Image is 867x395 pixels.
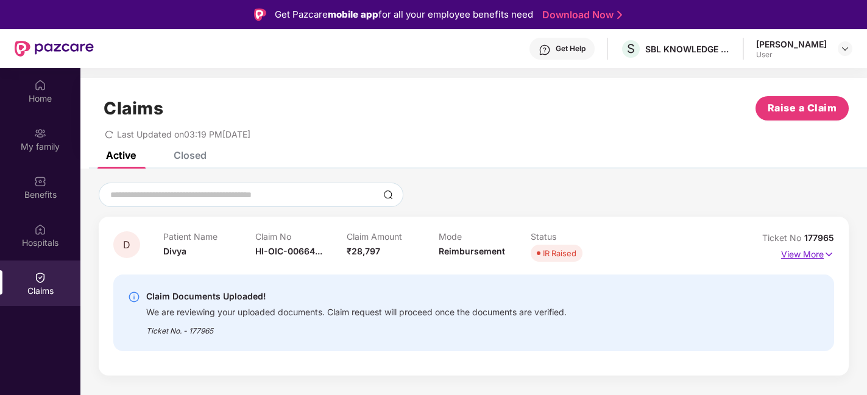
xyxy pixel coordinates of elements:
div: Claim Documents Uploaded! [146,289,567,304]
a: Download Now [542,9,618,21]
img: svg+xml;base64,PHN2ZyBpZD0iU2VhcmNoLTMyeDMyIiB4bWxucz0iaHR0cDovL3d3dy53My5vcmcvMjAwMC9zdmciIHdpZH... [383,190,393,200]
span: 177965 [804,232,834,243]
span: D [123,240,130,250]
img: svg+xml;base64,PHN2ZyBpZD0iSG9tZSIgeG1sbnM9Imh0dHA6Ly93d3cudzMub3JnLzIwMDAvc3ZnIiB3aWR0aD0iMjAiIG... [34,79,46,91]
p: Patient Name [163,231,255,242]
strong: mobile app [328,9,378,20]
div: Active [106,149,136,161]
img: Stroke [617,9,622,21]
div: Get Pazcare for all your employee benefits need [275,7,533,22]
span: redo [105,129,113,139]
div: Closed [174,149,207,161]
img: svg+xml;base64,PHN2ZyB3aWR0aD0iMjAiIGhlaWdodD0iMjAiIHZpZXdCb3g9IjAgMCAyMCAyMCIgZmlsbD0ibm9uZSIgeG... [34,127,46,139]
img: svg+xml;base64,PHN2ZyBpZD0iSGVscC0zMngzMiIgeG1sbnM9Imh0dHA6Ly93d3cudzMub3JnLzIwMDAvc3ZnIiB3aWR0aD... [539,44,551,56]
div: User [756,50,827,60]
img: New Pazcare Logo [15,41,94,57]
img: svg+xml;base64,PHN2ZyBpZD0iQ2xhaW0iIHhtbG5zPSJodHRwOi8vd3d3LnczLm9yZy8yMDAwL3N2ZyIgd2lkdGg9IjIwIi... [34,271,46,284]
img: svg+xml;base64,PHN2ZyBpZD0iSG9zcGl0YWxzIiB4bWxucz0iaHR0cDovL3d3dy53My5vcmcvMjAwMC9zdmciIHdpZHRoPS... [34,223,46,236]
span: Last Updated on 03:19 PM[DATE] [117,129,250,139]
span: HI-OIC-00664... [255,246,322,256]
img: svg+xml;base64,PHN2ZyBpZD0iQmVuZWZpdHMiIHhtbG5zPSJodHRwOi8vd3d3LnczLm9yZy8yMDAwL3N2ZyIgd2lkdGg9Ij... [34,175,46,187]
span: S [627,41,635,56]
span: Divya [163,246,186,256]
img: svg+xml;base64,PHN2ZyB4bWxucz0iaHR0cDovL3d3dy53My5vcmcvMjAwMC9zdmciIHdpZHRoPSIxNyIgaGVpZ2h0PSIxNy... [824,248,834,261]
img: svg+xml;base64,PHN2ZyBpZD0iSW5mby0yMHgyMCIgeG1sbnM9Imh0dHA6Ly93d3cudzMub3JnLzIwMDAvc3ZnIiB3aWR0aD... [128,291,140,303]
div: IR Raised [543,247,576,259]
span: ₹28,797 [347,246,380,256]
div: [PERSON_NAME] [756,38,827,50]
div: SBL KNOWLEDGE SERVICES PRIVATE LIMITED [645,43,731,55]
h1: Claims [104,98,163,119]
div: We are reviewing your uploaded documents. Claim request will proceed once the documents are verif... [146,304,567,318]
p: Mode [439,231,531,242]
img: Logo [254,9,266,21]
img: svg+xml;base64,PHN2ZyBpZD0iRHJvcGRvd24tMzJ4MzIiIHhtbG5zPSJodHRwOi8vd3d3LnczLm9yZy8yMDAwL3N2ZyIgd2... [840,44,850,54]
div: Ticket No. - 177965 [146,318,567,337]
div: Get Help [556,44,586,54]
p: Claim Amount [347,231,439,242]
p: Claim No [255,231,347,242]
span: Reimbursement [439,246,505,256]
p: View More [781,245,834,261]
span: Ticket No [762,232,804,243]
span: Raise a Claim [768,100,837,116]
p: Status [531,231,623,242]
button: Raise a Claim [756,96,849,121]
